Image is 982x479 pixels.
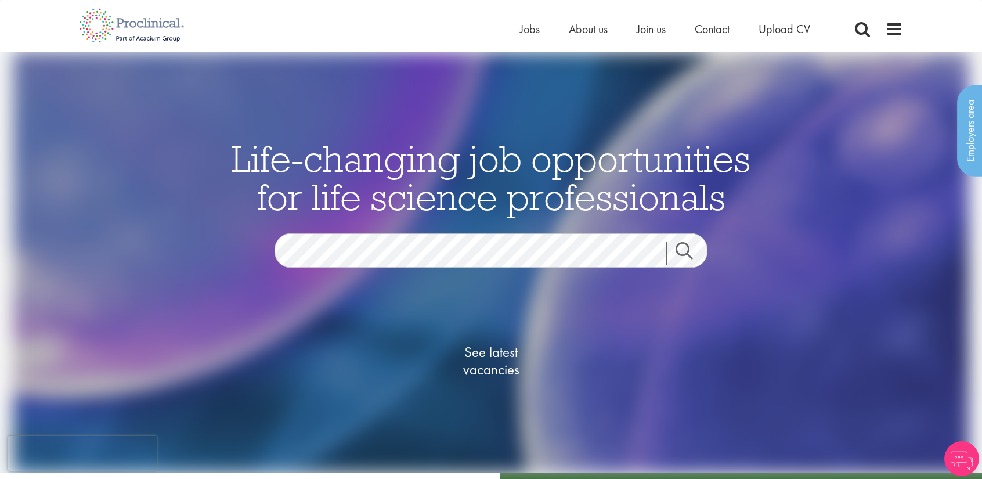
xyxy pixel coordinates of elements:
iframe: reCAPTCHA [8,436,157,471]
a: Join us [637,21,666,37]
img: candidate home [13,52,969,473]
a: Upload CV [759,21,810,37]
a: About us [569,21,608,37]
a: Job search submit button [666,242,716,265]
img: Chatbot [944,441,979,476]
a: Contact [695,21,730,37]
span: Life-changing job opportunities for life science professionals [232,135,750,219]
a: See latestvacancies [433,297,549,424]
span: See latest vacancies [433,343,549,378]
a: Jobs [520,21,540,37]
